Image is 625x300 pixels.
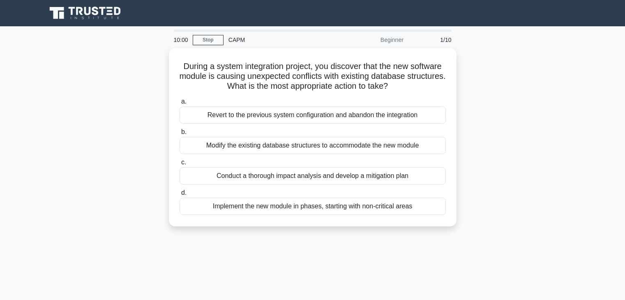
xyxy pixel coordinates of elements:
[181,128,187,135] span: b.
[337,32,408,48] div: Beginner
[408,32,457,48] div: 1/10
[180,198,446,215] div: Implement the new module in phases, starting with non-critical areas
[193,35,224,45] a: Stop
[179,61,447,92] h5: During a system integration project, you discover that the new software module is causing unexpec...
[224,32,337,48] div: CAPM
[180,167,446,185] div: Conduct a thorough impact analysis and develop a mitigation plan
[181,98,187,105] span: a.
[181,189,187,196] span: d.
[180,106,446,124] div: Revert to the previous system configuration and abandon the integration
[169,32,193,48] div: 10:00
[180,137,446,154] div: Modify the existing database structures to accommodate the new module
[181,159,186,166] span: c.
